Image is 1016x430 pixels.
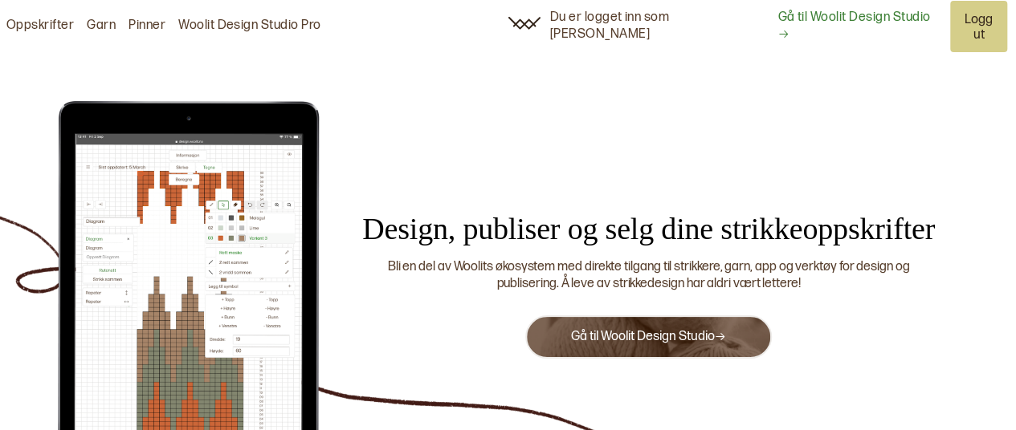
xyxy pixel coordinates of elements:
img: Woolit ikon [508,17,541,30]
a: Pinner [129,18,165,34]
button: Logg ut [950,1,1007,52]
button: Gå til Woolit Design Studio [525,315,771,359]
a: Oppskrifter [6,18,74,34]
a: Garn [87,18,116,34]
div: Bli en del av Woolits økosystem med direkte tilgang til strikkere, garn, app og verktøy for desig... [357,259,940,293]
a: Woolit Design Studio Pro [178,18,321,34]
div: Design, publiser og selg dine strikkeoppskrifter [337,209,960,249]
a: Gå til Woolit Design Studio [777,10,940,43]
a: Gå til Woolit Design Studio [570,329,726,344]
